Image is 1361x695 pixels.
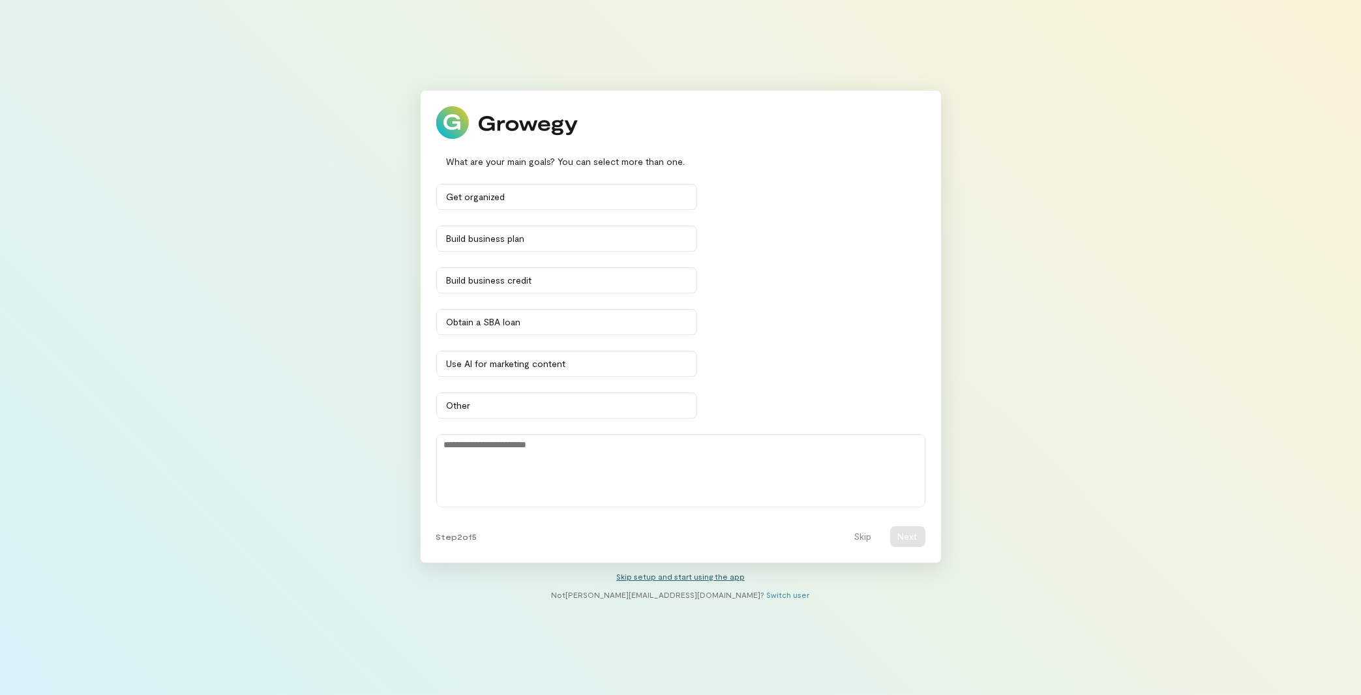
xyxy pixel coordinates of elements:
[447,274,687,287] div: Build business credit
[436,309,697,335] button: Obtain a SBA loan
[767,590,810,599] a: Switch user
[447,190,687,203] div: Get organized
[890,526,925,547] button: Next
[436,351,697,377] button: Use AI for marketing content
[447,399,687,412] div: Other
[447,357,687,370] div: Use AI for marketing content
[552,590,765,599] span: Not [PERSON_NAME][EMAIL_ADDRESS][DOMAIN_NAME] ?
[616,572,745,581] a: Skip setup and start using the app
[447,316,687,329] div: Obtain a SBA loan
[436,267,697,293] button: Build business credit
[436,392,697,419] button: Other
[447,232,687,245] div: Build business plan
[436,155,925,168] div: What are your main goals? You can select more than one.
[846,526,880,547] button: Skip
[436,226,697,252] button: Build business plan
[436,106,578,139] img: Growegy logo
[436,184,697,210] button: Get organized
[436,531,477,542] span: Step 2 of 5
